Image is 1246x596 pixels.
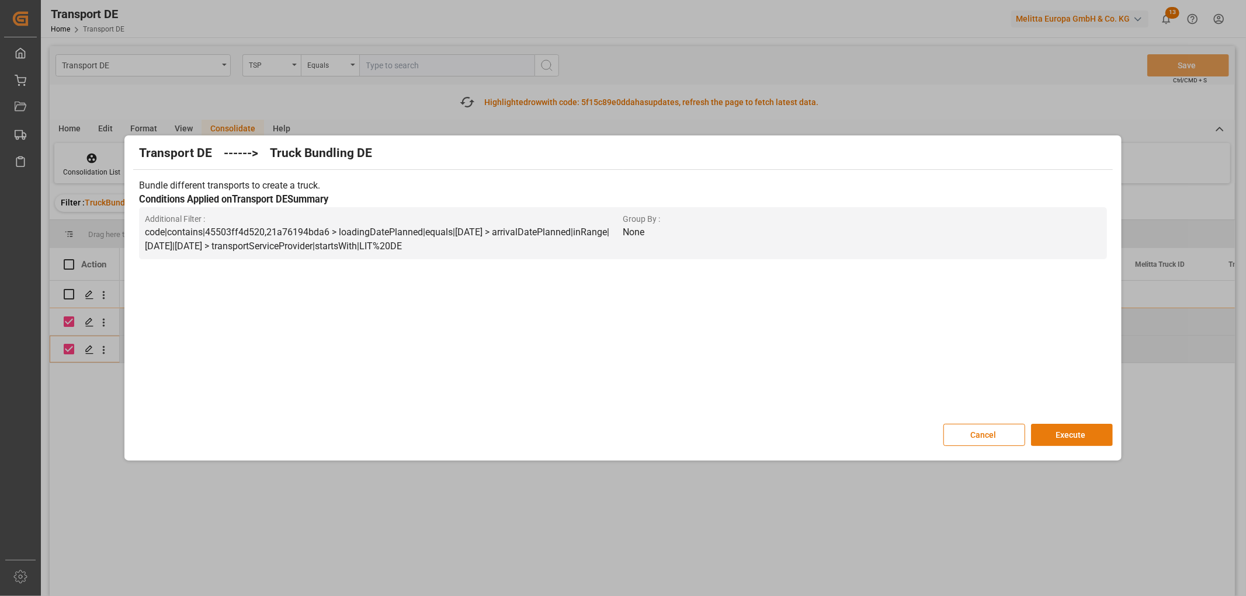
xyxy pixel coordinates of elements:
[224,144,258,163] h2: ------>
[139,179,1106,193] p: Bundle different transports to create a truck.
[1031,424,1113,446] button: Execute
[145,225,623,253] p: code|contains|45503ff4d520,21a76194bda6 > loadingDatePlanned|equals|[DATE] > arrivalDatePlanned|i...
[623,225,1101,239] p: None
[139,144,212,163] h2: Transport DE
[623,213,1101,225] span: Group By :
[145,213,623,225] span: Additional Filter :
[139,193,1106,207] h3: Conditions Applied on Transport DE Summary
[943,424,1025,446] button: Cancel
[270,144,372,163] h2: Truck Bundling DE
